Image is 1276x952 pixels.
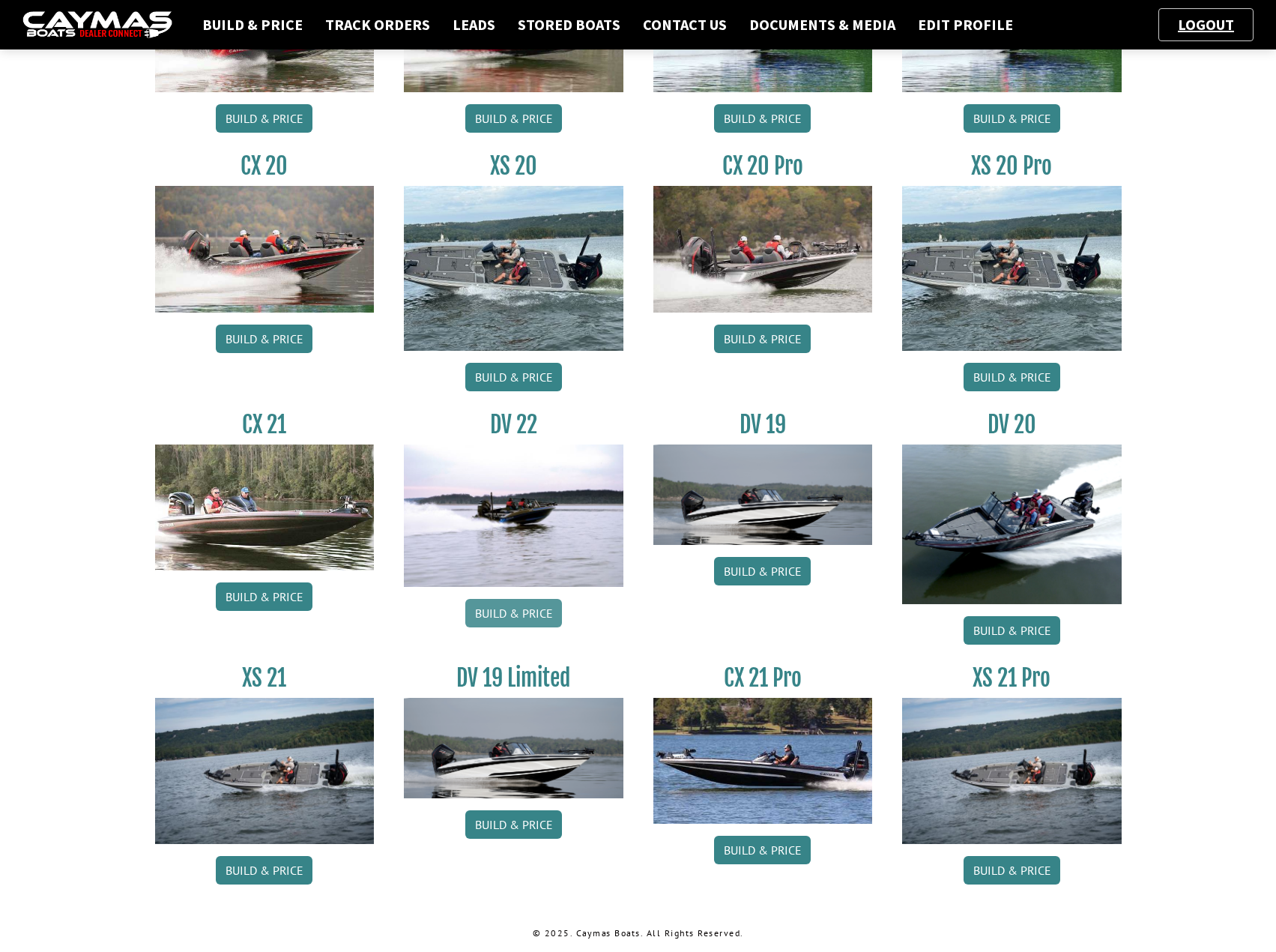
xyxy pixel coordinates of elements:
img: XS_20_resized.jpg [902,186,1122,350]
img: CX21_thumb.jpg [155,445,375,570]
p: © 2025. Caymas Boats. All Rights Reserved. [155,927,1122,940]
img: XS_21_thumbnail.jpg [902,698,1122,844]
a: Build & Price [714,836,811,864]
h3: CX 20 Pro [653,152,873,180]
a: Documents & Media [742,15,903,34]
img: dv-19-ban_from_website_for_caymas_connect.png [653,445,873,545]
a: Build & Price [465,104,562,133]
a: Build & Price [964,104,1060,133]
h3: CX 21 Pro [653,664,873,692]
a: Leads [445,15,503,34]
img: dv-19-ban_from_website_for_caymas_connect.png [404,698,623,798]
a: Build & Price [465,363,562,391]
a: Build & Price [465,810,562,839]
a: Build & Price [216,582,312,611]
a: Build & Price [216,104,312,133]
h3: CX 20 [155,152,375,180]
a: Stored Boats [510,15,628,34]
a: Build & Price [964,616,1060,645]
a: Build & Price [964,856,1060,885]
a: Build & Price [465,599,562,627]
a: Build & Price [216,856,312,885]
h3: DV 19 Limited [404,664,623,692]
img: CX-20Pro_thumbnail.jpg [653,186,873,312]
h3: CX 21 [155,411,375,439]
img: DV_20_from_website_for_caymas_connect.png [902,445,1122,604]
h3: XS 21 [155,664,375,692]
a: Build & Price [216,325,312,353]
a: Build & Price [195,15,310,34]
a: Build & Price [714,325,811,353]
a: Build & Price [714,557,811,585]
a: Edit Profile [910,15,1021,34]
a: Build & Price [714,104,811,133]
img: CX-21Pro_thumbnail.jpg [653,698,873,824]
img: caymas-dealer-connect-2ed40d3bc7270c1d8d7ffb4b79bf05adc795679939227970def78ec6f6c03838.gif [22,11,172,39]
h3: XS 20 Pro [902,152,1122,180]
a: Build & Price [964,363,1060,391]
img: DV22_original_motor_cropped_for_caymas_connect.jpg [404,445,623,587]
h3: XS 20 [404,152,623,180]
a: Track Orders [318,15,438,34]
a: Logout [1170,15,1242,34]
img: XS_21_thumbnail.jpg [155,698,375,844]
img: CX-20_thumbnail.jpg [155,186,375,312]
h3: DV 22 [404,411,623,439]
h3: DV 19 [653,411,873,439]
h3: XS 21 Pro [902,664,1122,692]
img: XS_20_resized.jpg [404,186,623,350]
a: Contact Us [635,15,734,34]
h3: DV 20 [902,411,1122,439]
